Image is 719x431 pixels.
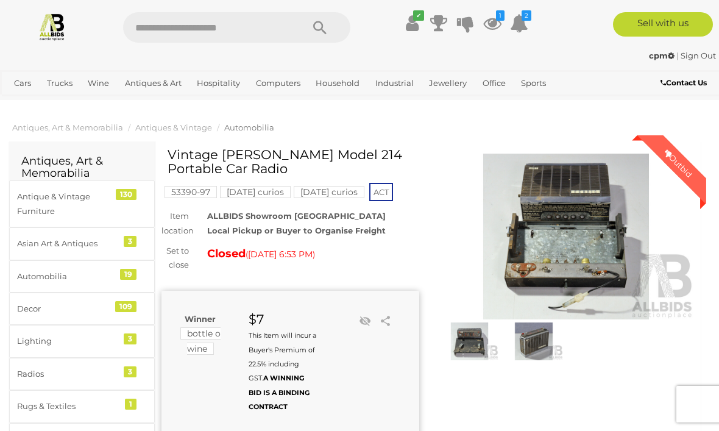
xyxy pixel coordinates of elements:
div: Lighting [17,334,118,348]
div: 1 [125,399,136,410]
div: Radios [17,367,118,381]
b: Winner [185,314,216,324]
mark: [DATE] curios [220,186,291,198]
button: Search [289,12,350,43]
a: Decor 109 [9,293,155,325]
li: Unwatch this item [356,312,375,330]
a: Rugs & Textiles 1 [9,390,155,422]
img: Allbids.com.au [38,12,66,41]
div: Antique & Vintage Furniture [17,190,118,218]
a: 2 [510,12,528,34]
a: [GEOGRAPHIC_DATA] [9,93,105,113]
a: Antique & Vintage Furniture 130 [9,180,155,227]
a: Household [311,73,364,93]
div: Item location [152,209,198,238]
a: Cars [9,73,36,93]
a: Contact Us [661,76,710,90]
div: Asian Art & Antiques [17,237,118,251]
div: Outbid [650,135,706,191]
a: cpm [649,51,676,60]
span: [DATE] 6:53 PM [248,249,313,260]
a: [DATE] curios [220,187,291,197]
i: 2 [522,10,531,21]
a: Hospitality [192,73,245,93]
div: Rugs & Textiles [17,399,118,413]
a: 53390-97 [165,187,217,197]
h1: Vintage [PERSON_NAME] Model 214 Portable Car Radio [168,148,416,176]
b: Contact Us [661,78,707,87]
i: 1 [496,10,505,21]
strong: cpm [649,51,675,60]
div: Automobilia [17,269,118,283]
a: Antiques & Art [120,73,186,93]
div: 130 [116,189,136,200]
a: Computers [251,73,305,93]
a: Antiques & Vintage [135,123,212,132]
a: Antiques, Art & Memorabilia [12,123,123,132]
img: Vintage Ferris Model 214 Portable Car Radio [441,322,499,360]
a: ✔ [403,12,421,34]
span: ( ) [246,249,315,259]
a: Wine [83,73,114,93]
a: Trucks [42,73,77,93]
div: Set to close [152,244,198,272]
a: Sports [516,73,551,93]
div: 19 [120,269,136,280]
small: This Item will incur a Buyer's Premium of 22.5% including GST. [249,331,316,411]
a: Office [478,73,511,93]
a: Industrial [370,73,419,93]
strong: Local Pickup or Buyer to Organise Freight [207,226,386,235]
a: Jewellery [424,73,472,93]
span: ACT [369,183,393,201]
a: Radios 3 [9,358,155,390]
span: | [676,51,679,60]
mark: 53390-97 [165,186,217,198]
a: Asian Art & Antiques 3 [9,227,155,260]
div: 3 [124,236,136,247]
div: Decor [17,302,118,316]
a: Automobilia 19 [9,260,155,293]
a: Sell with us [613,12,713,37]
mark: [DATE] curios [294,186,364,198]
b: A WINNING BID IS A BINDING CONTRACT [249,374,310,411]
i: ✔ [413,10,424,21]
a: Lighting 3 [9,325,155,357]
a: 1 [483,12,501,34]
strong: Closed [207,247,246,260]
a: Automobilia [224,123,274,132]
mark: bottle o wine [180,327,221,355]
div: 3 [124,333,136,344]
a: [DATE] curios [294,187,364,197]
strong: $7 [249,312,264,327]
div: 3 [124,366,136,377]
a: Sign Out [681,51,716,60]
img: Vintage Ferris Model 214 Portable Car Radio [505,322,563,360]
div: 109 [115,301,136,312]
strong: ALLBIDS Showroom [GEOGRAPHIC_DATA] [207,211,386,221]
img: Vintage Ferris Model 214 Portable Car Radio [437,154,695,319]
h2: Antiques, Art & Memorabilia [21,155,143,180]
